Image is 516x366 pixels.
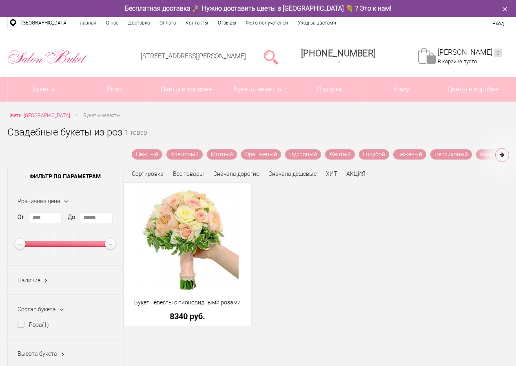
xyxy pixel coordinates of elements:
ins: 0 [494,49,502,57]
a: Кремовый [166,149,203,160]
span: Наличие [18,277,40,284]
a: [GEOGRAPHIC_DATA] [16,17,73,29]
a: Мятный [207,149,237,160]
a: [PERSON_NAME] [438,48,502,57]
a: 8340 руб. [129,312,246,320]
a: Все товары [173,171,204,177]
a: АКЦИЯ [346,171,365,177]
img: Цветы Нижний Новгород [7,48,87,66]
span: Сортировка [132,171,164,177]
a: Оранжевый [241,149,281,160]
a: Фото получателей [241,17,293,29]
a: Цветы [GEOGRAPHIC_DATA] [7,111,70,120]
div: Бесплатная доставка 🚀 Нужно доставить цветы в [GEOGRAPHIC_DATA] 💐 ? Это к нам! [1,4,515,13]
a: Подарки [294,77,365,102]
span: Цветы [GEOGRAPHIC_DATA] [7,113,70,118]
a: Сначала дорогие [213,171,259,177]
a: Нежный [132,149,162,160]
span: Букеты невесты [83,113,120,118]
a: Персиковый [430,149,472,160]
a: Вход [492,20,504,27]
a: Сначала дешевые [268,171,317,177]
a: [PHONE_NUMBER] [296,45,381,69]
span: В корзине пусто [438,58,477,64]
a: Голубой [359,149,389,160]
span: Высота букета [18,350,57,357]
a: Букет невесты с пионовидными розами [129,298,246,307]
a: Розовый [476,149,508,160]
small: 1 товар [125,130,147,149]
img: Букет невесты с пионовидными розами [137,188,239,290]
a: Оплата [155,17,181,29]
label: От [18,213,24,222]
a: Бежевый [393,149,426,160]
label: Роза [18,321,49,329]
a: Букеты невесты [222,77,294,102]
a: О нас [101,17,123,29]
a: Доставка [123,17,155,29]
a: Уход за цветами [293,17,341,29]
label: До [68,213,75,222]
a: ХИТ [326,171,337,177]
h1: Свадебные букеты из роз [7,125,122,140]
a: Пудровый [285,149,321,160]
span: Кому [365,77,437,102]
a: Розы [79,77,151,102]
span: Фильтр по параметрам [8,166,123,186]
a: [STREET_ADDRESS][PERSON_NAME] [141,52,246,60]
span: [PHONE_NUMBER] [301,48,376,58]
span: Состав букета [18,306,56,313]
a: Главная [73,17,101,29]
ins: (1) [42,322,49,328]
a: Отзывы [213,17,241,29]
a: Желтый [325,149,355,160]
a: Цветы в корзине [151,77,222,102]
a: Контакты [181,17,213,29]
a: Цветы в коробке [437,77,509,102]
span: Розничная цена [18,198,60,204]
a: Букеты [8,77,79,102]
